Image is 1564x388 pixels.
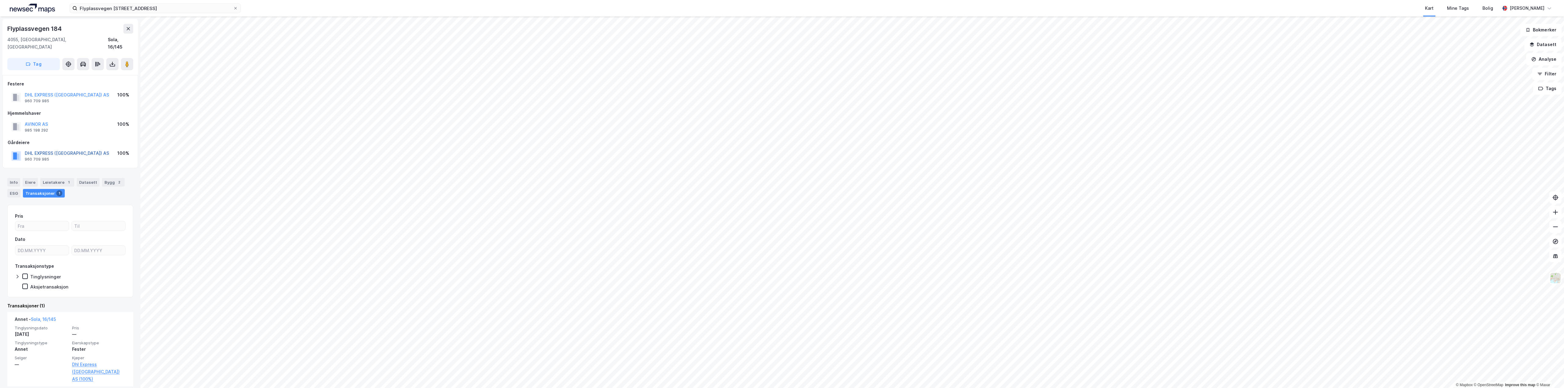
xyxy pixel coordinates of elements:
button: Tags [1533,82,1562,95]
div: 960 709 985 [25,99,49,103]
div: Fester [72,346,126,353]
div: Flyplassvegen 184 [7,24,63,34]
button: Bokmerker [1520,24,1562,36]
div: Dato [15,236,25,243]
div: Kontrollprogram for chat [1533,359,1564,388]
button: Analyse [1526,53,1562,65]
div: Festere [8,80,133,88]
button: Tag [7,58,60,70]
div: 985 198 292 [25,128,48,133]
div: [PERSON_NAME] [1510,5,1544,12]
div: Annet - [15,316,56,325]
div: Info [7,178,20,187]
input: DD.MM.YYYY [15,246,69,255]
input: DD.MM.YYYY [72,246,125,255]
div: Hjemmelshaver [8,110,133,117]
a: Improve this map [1505,383,1535,387]
div: ESG [7,189,20,198]
div: Mine Tags [1447,5,1469,12]
a: Mapbox [1456,383,1473,387]
div: Kart [1425,5,1434,12]
input: Søk på adresse, matrikkel, gårdeiere, leietakere eller personer [77,4,233,13]
div: — [15,361,68,368]
input: Til [72,221,125,230]
button: Filter [1532,68,1562,80]
div: Leietakere [40,178,74,187]
div: Gårdeiere [8,139,133,146]
div: Annet [15,346,68,353]
span: Selger [15,355,68,361]
div: Datasett [77,178,100,187]
a: Dhl Express ([GEOGRAPHIC_DATA]) AS (100%) [72,361,126,383]
div: Tinglysninger [30,274,61,280]
a: Sola, 16/145 [31,317,56,322]
button: Datasett [1524,38,1562,51]
div: Bygg [102,178,125,187]
span: Tinglysningsdato [15,325,68,331]
div: — [72,331,126,338]
div: 100% [117,91,129,99]
span: Kjøper [72,355,126,361]
span: Eierskapstype [72,340,126,346]
div: 100% [117,121,129,128]
img: Z [1550,272,1561,284]
span: Tinglysningstype [15,340,68,346]
div: Aksjetransaksjon [30,284,68,290]
div: Transaksjoner [23,189,65,198]
div: 1 [66,179,72,185]
div: Bolig [1482,5,1493,12]
a: OpenStreetMap [1474,383,1504,387]
div: Eiere [23,178,38,187]
iframe: Chat Widget [1533,359,1564,388]
img: logo.a4113a55bc3d86da70a041830d287a7e.svg [10,4,55,13]
span: Pris [72,325,126,331]
div: Transaksjoner (1) [7,302,133,310]
div: 4055, [GEOGRAPHIC_DATA], [GEOGRAPHIC_DATA] [7,36,108,51]
input: Fra [15,221,69,230]
div: Transaksjonstype [15,263,54,270]
div: 1 [56,190,62,196]
div: 100% [117,150,129,157]
div: Sola, 16/145 [108,36,133,51]
div: 960 709 985 [25,157,49,162]
div: [DATE] [15,331,68,338]
div: Pris [15,212,23,220]
div: 2 [116,179,122,185]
